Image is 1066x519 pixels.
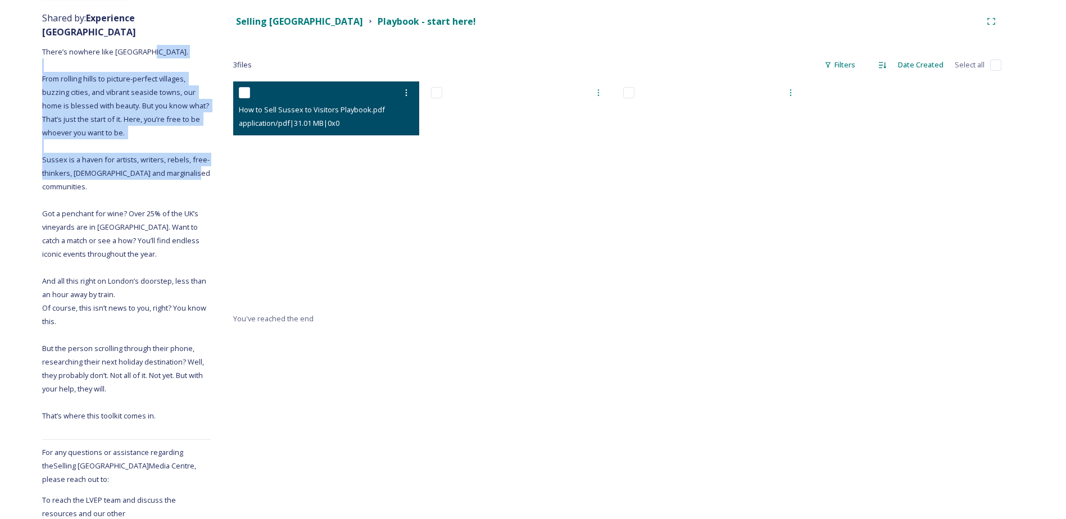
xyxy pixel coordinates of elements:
strong: Experience [GEOGRAPHIC_DATA] [42,12,136,38]
span: Select all [955,60,985,70]
span: For any questions or assistance regarding the Selling [GEOGRAPHIC_DATA] Media Centre, please reac... [42,447,196,484]
span: There’s nowhere like [GEOGRAPHIC_DATA]. From rolling hills to picture-perfect villages, buzzing c... [42,47,212,421]
div: Date Created [892,54,949,76]
strong: Selling [GEOGRAPHIC_DATA] [236,15,363,28]
strong: Playbook - start here! [378,15,476,28]
iframe: msdoc-iframe [425,81,611,222]
span: How to Sell Sussex to Visitors Playbook.pdf [239,104,385,115]
span: 3 file s [233,60,252,70]
span: application/pdf | 31.01 MB | 0 x 0 [239,118,339,128]
iframe: msdoc-iframe [618,81,804,222]
span: You've reached the end [233,313,314,324]
span: Shared by: [42,12,136,38]
div: Filters [819,54,861,76]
